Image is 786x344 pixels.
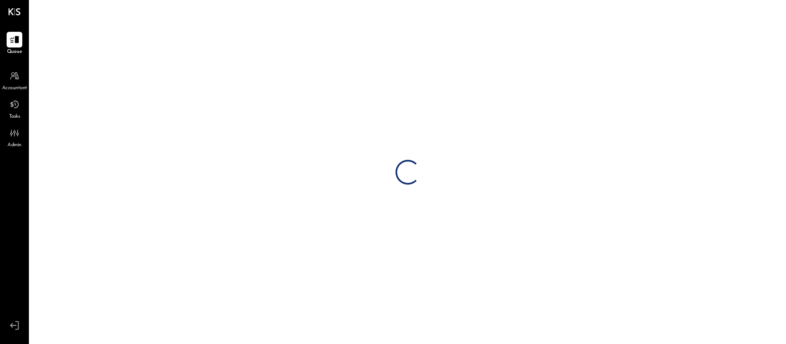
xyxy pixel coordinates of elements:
[2,85,27,92] span: Accountant
[0,68,28,92] a: Accountant
[0,97,28,121] a: Tasks
[0,32,28,56] a: Queue
[7,48,22,56] span: Queue
[7,142,21,149] span: Admin
[0,125,28,149] a: Admin
[9,113,20,121] span: Tasks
